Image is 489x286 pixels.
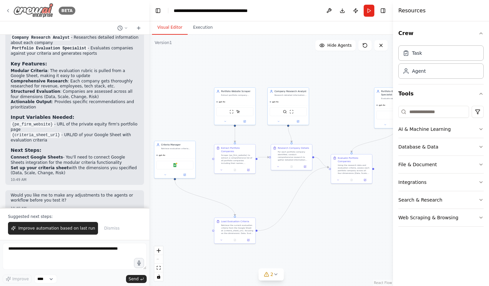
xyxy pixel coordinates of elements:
[350,130,397,153] g: Edge from 9a89b664-c87f-4ae2-bd2f-f19eeaa0b8db to 6885cf3a-5d05-4050-b519-dc6d98192014
[175,173,194,177] button: Open in side panel
[161,143,193,147] div: Criteria Manager
[398,24,484,43] button: Crew
[59,7,75,15] div: BETA
[8,222,98,235] button: Improve automation based on last run
[11,147,139,154] h3: Next Steps:
[11,99,139,110] li: : Provides specific recommendations and prioritization
[12,276,29,282] span: Improve
[11,155,63,160] strong: Connect Google Sheets
[359,178,371,182] button: Open in side panel
[315,40,356,51] button: Hide Agents
[398,84,484,103] button: Tools
[11,89,60,94] strong: Structured Evaluation
[267,87,309,125] div: Company Research AnalystResearch detailed information about each portfolio company including reve...
[221,154,253,165] div: Scrape {pe_firm_website} to extract a comprehensive list of all portfolio companies including the...
[236,110,240,114] img: ScrapeElementFromWebsiteTool
[11,35,71,41] code: Company Research Analyst
[398,43,484,84] div: Crew
[398,144,438,150] div: Database & Data
[3,275,32,283] button: Improve
[188,21,218,35] button: Execution
[11,89,139,99] li: : Companies are assessed across all four dimensions (Data, Scale, Change, Risk)
[221,224,253,235] div: Retrieve the current evaluation criteria from the Google Sheet at {criteria_sheet_url}, focusing ...
[154,272,163,281] button: toggle interactivity
[398,103,484,232] div: Tools
[154,264,163,272] button: fit view
[153,6,163,15] button: Hide left sidebar
[374,87,416,128] div: Portfolio Evaluation SpecialistEvaluate each portfolio company against the established criteria (...
[221,90,253,93] div: Portfolio Website Scraper
[398,120,484,138] button: AI & Machine Learning
[398,214,458,221] div: Web Scraping & Browsing
[344,178,358,182] button: No output available
[154,141,196,179] div: Criteria ManagerRetrieve evaluation criteria from {criteria_sheet_url} and provide the current ru...
[274,94,307,96] div: Research detailed information about each portfolio company including revenue, employee count, tec...
[174,7,249,14] nav: breadcrumb
[11,155,139,165] li: - You'll need to connect Google Sheets integration for the modular criteria functionality
[11,79,139,89] li: : Each company gets thoroughly researched for revenue, employees, tech stack, etc.
[11,114,139,120] h3: Input Variables Needed:
[115,24,131,32] button: Switch to previous chat
[161,147,193,150] div: Retrieve evaluation criteria from {criteria_sheet_url} and provide the current rubric for portfol...
[18,226,95,231] span: Improve automation based on last run
[398,156,484,173] button: File & Document
[11,193,139,203] p: Would you like me to make any adjustments to the agents or workflow before you test it?
[134,258,144,268] button: Click to speak your automation idea
[274,90,307,93] div: Company Research Analyst
[13,3,53,18] img: Logo
[412,68,426,74] div: Agent
[11,35,139,46] li: - Researches detailed information about each company
[338,164,370,175] div: Using the research data and evaluation criteria, assess each portfolio company across all four di...
[258,156,269,159] g: Edge from 1ecd580e-386b-4e2a-acb5-ed7e733998c6 to e8ee01ad-0086-4725-b58f-ca46a30c4ce0
[258,166,329,232] g: Edge from 2b9ae9f0-f8ac-4b98-a6f3-eab2333c94cb to 6885cf3a-5d05-4050-b519-dc6d98192014
[219,100,225,103] span: gpt-4o
[11,46,139,56] li: - Evaluates companies against your criteria and generates reports
[11,121,54,127] code: {pe_firm_website}
[154,246,163,255] button: zoom in
[11,122,139,132] li: - URL of the private equity firm's portfolio page
[398,209,484,226] button: Web Scraping & Browsing
[398,126,451,132] div: AI & Machine Learning
[284,165,298,169] button: No output available
[159,154,165,157] span: gpt-4o
[126,275,147,283] button: Send
[398,179,426,186] div: Integrations
[214,87,256,125] div: Portfolio Website ScraperExtract portfolio company information from {pe_firm_website} including c...
[398,161,437,168] div: File & Document
[11,45,88,51] code: Portfolio Evaluation Specialist
[221,147,253,153] div: Extract Portfolio Companies
[101,222,123,235] button: Dismiss
[243,168,254,172] button: Open in side panel
[11,177,139,182] div: 10:49 AM
[283,110,287,114] img: SerperDevTool
[11,68,47,73] strong: Modular Criteria
[378,6,388,15] button: Hide right sidebar
[398,7,426,15] h4: Resources
[270,271,273,278] span: 2
[214,144,256,174] div: Extract Portfolio CompaniesScrape {pe_firm_website} to extract a comprehensive list of all portfo...
[230,110,234,114] img: ScrapeWebsiteTool
[290,110,294,114] img: ScrapeWebsiteTool
[221,220,249,223] div: Load Evaluation Criteria
[104,226,119,231] span: Dismiss
[258,268,284,281] button: 2
[221,94,253,96] div: Extract portfolio company information from {pe_firm_website} including company names, websites, d...
[228,238,242,242] button: No output available
[11,206,139,211] div: 10:49 AM
[374,281,392,285] a: React Flow attribution
[412,50,422,56] div: Task
[11,132,139,143] li: - URL/ID of your Google Sheet with evaluation criteria
[11,166,139,176] li: with the dimensions you specified (Data, Scale, Change, Risk)
[173,163,177,167] img: Google Sheets
[235,119,254,123] button: Open in side panel
[398,138,484,156] button: Database & Data
[11,132,61,138] code: {criteria_sheet_url}
[11,68,139,79] li: : The evaluation rubric is pulled from a Google Sheet, making it easy to update
[233,127,237,142] g: Edge from b362bf50-fede-48f5-9aa4-07033e7ee3e8 to 1ecd580e-386b-4e2a-acb5-ed7e733998c6
[289,119,308,123] button: Open in side panel
[11,99,52,104] strong: Actionable Output
[398,191,484,209] button: Search & Research
[133,24,144,32] button: Start a new chat
[272,100,279,103] span: gpt-4o
[338,157,370,163] div: Evaluate Portfolio Companies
